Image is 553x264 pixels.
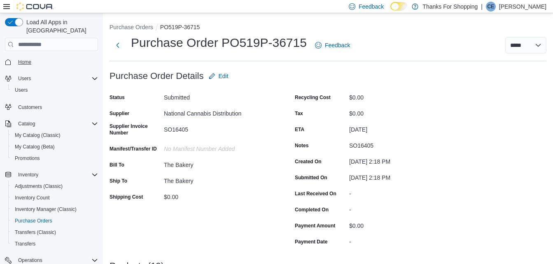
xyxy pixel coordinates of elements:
[18,104,42,111] span: Customers
[295,126,304,133] label: ETA
[110,123,161,136] label: Supplier Invoice Number
[390,2,408,11] input: Dark Mode
[110,146,157,152] label: Manifest/Transfer ID
[8,204,101,215] button: Inventory Manager (Classic)
[422,2,478,12] p: Thanks For Shopping
[15,206,77,213] span: Inventory Manager (Classic)
[349,91,460,101] div: $0.00
[15,74,34,83] button: Users
[15,170,98,180] span: Inventory
[15,119,98,129] span: Catalog
[110,23,546,33] nav: An example of EuiBreadcrumbs
[160,24,200,30] button: PO519P-36715
[295,174,327,181] label: Submitted On
[349,139,460,149] div: SO16405
[131,35,307,51] h1: Purchase Order PO519P-36715
[2,118,101,130] button: Catalog
[12,85,98,95] span: Users
[15,102,98,112] span: Customers
[8,153,101,164] button: Promotions
[349,219,460,229] div: $0.00
[110,37,126,53] button: Next
[110,194,143,200] label: Shipping Cost
[15,74,98,83] span: Users
[349,235,460,245] div: -
[12,227,59,237] a: Transfers (Classic)
[295,190,336,197] label: Last Received On
[349,203,460,213] div: -
[18,257,42,264] span: Operations
[295,239,327,245] label: Payment Date
[110,162,124,168] label: Bill To
[164,174,274,184] div: The Bakery
[12,239,98,249] span: Transfers
[15,87,28,93] span: Users
[12,193,98,203] span: Inventory Count
[2,101,101,113] button: Customers
[486,2,496,12] div: Cliff Evans
[349,155,460,165] div: [DATE] 2:18 PM
[8,130,101,141] button: My Catalog (Classic)
[164,158,274,168] div: The Bakery
[18,171,38,178] span: Inventory
[295,158,322,165] label: Created On
[110,94,125,101] label: Status
[481,2,483,12] p: |
[219,72,229,80] span: Edit
[12,142,58,152] a: My Catalog (Beta)
[12,239,39,249] a: Transfers
[295,222,335,229] label: Payment Amount
[8,215,101,227] button: Purchase Orders
[15,183,63,190] span: Adjustments (Classic)
[18,59,31,65] span: Home
[15,195,50,201] span: Inventory Count
[15,119,38,129] button: Catalog
[295,94,331,101] label: Recycling Cost
[110,24,153,30] button: Purchase Orders
[205,68,232,84] button: Edit
[499,2,546,12] p: [PERSON_NAME]
[15,57,35,67] a: Home
[12,227,98,237] span: Transfers (Classic)
[15,241,35,247] span: Transfers
[325,41,350,49] span: Feedback
[295,206,329,213] label: Completed On
[110,178,127,184] label: Ship To
[12,85,31,95] a: Users
[15,229,56,236] span: Transfers (Classic)
[15,102,45,112] a: Customers
[488,2,495,12] span: CE
[12,193,53,203] a: Inventory Count
[110,110,129,117] label: Supplier
[16,2,54,11] img: Cova
[15,170,42,180] button: Inventory
[359,2,384,11] span: Feedback
[12,204,80,214] a: Inventory Manager (Classic)
[12,181,98,191] span: Adjustments (Classic)
[12,181,66,191] a: Adjustments (Classic)
[110,71,204,81] h3: Purchase Order Details
[18,120,35,127] span: Catalog
[15,155,40,162] span: Promotions
[15,218,52,224] span: Purchase Orders
[15,57,98,67] span: Home
[312,37,353,53] a: Feedback
[295,142,308,149] label: Notes
[164,107,274,117] div: National Cannabis Distribution
[12,204,98,214] span: Inventory Manager (Classic)
[12,216,98,226] span: Purchase Orders
[2,73,101,84] button: Users
[2,56,101,68] button: Home
[8,238,101,250] button: Transfers
[8,192,101,204] button: Inventory Count
[12,216,56,226] a: Purchase Orders
[18,75,31,82] span: Users
[8,181,101,192] button: Adjustments (Classic)
[12,153,43,163] a: Promotions
[12,130,64,140] a: My Catalog (Classic)
[8,227,101,238] button: Transfers (Classic)
[349,171,460,181] div: [DATE] 2:18 PM
[8,141,101,153] button: My Catalog (Beta)
[295,110,303,117] label: Tax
